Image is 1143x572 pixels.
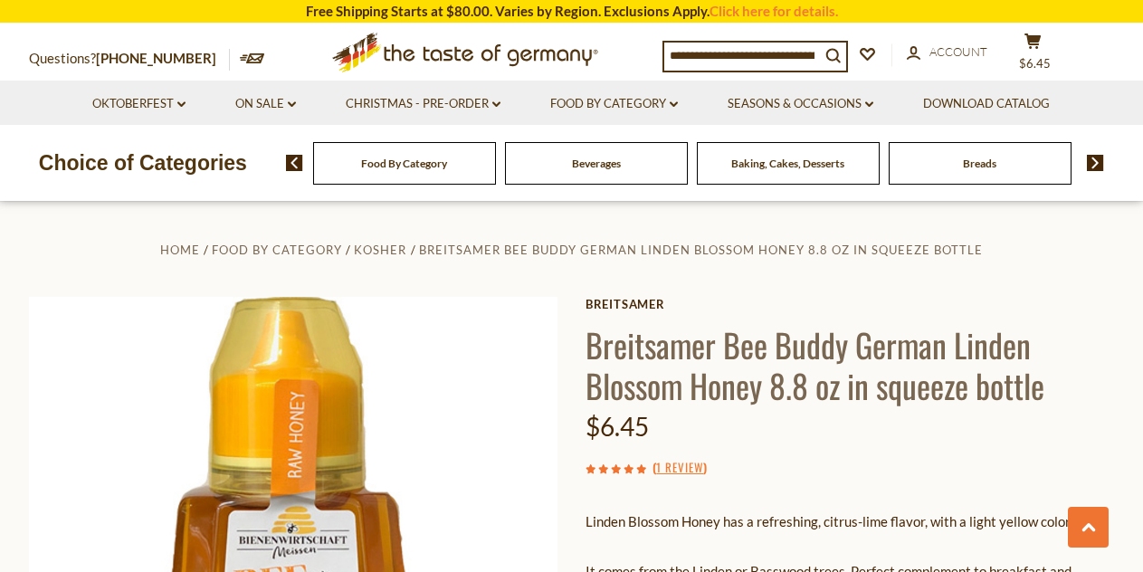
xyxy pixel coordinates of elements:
[586,297,1115,311] a: Breitsamer
[29,47,230,71] p: Questions?
[572,157,621,170] a: Beverages
[160,243,200,257] a: Home
[586,411,649,442] span: $6.45
[656,458,703,478] a: 1 Review
[923,94,1050,114] a: Download Catalog
[963,157,996,170] a: Breads
[907,43,987,62] a: Account
[346,94,500,114] a: Christmas - PRE-ORDER
[929,44,987,59] span: Account
[354,243,406,257] a: Kosher
[235,94,296,114] a: On Sale
[1006,33,1061,78] button: $6.45
[361,157,447,170] a: Food By Category
[586,324,1115,405] h1: Breitsamer Bee Buddy German Linden Blossom Honey 8.8 oz in squeeze bottle
[92,94,186,114] a: Oktoberfest
[1087,155,1104,171] img: next arrow
[652,458,707,476] span: ( )
[710,3,838,19] a: Click here for details.
[586,510,1115,533] p: Linden Blossom Honey has a refreshing, citrus-lime flavor, with a light yellow color.
[728,94,873,114] a: Seasons & Occasions
[731,157,844,170] a: Baking, Cakes, Desserts
[1019,56,1051,71] span: $6.45
[212,243,342,257] a: Food By Category
[96,50,216,66] a: [PHONE_NUMBER]
[550,94,678,114] a: Food By Category
[286,155,303,171] img: previous arrow
[419,243,983,257] a: Breitsamer Bee Buddy German Linden Blossom Honey 8.8 oz in squeeze bottle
